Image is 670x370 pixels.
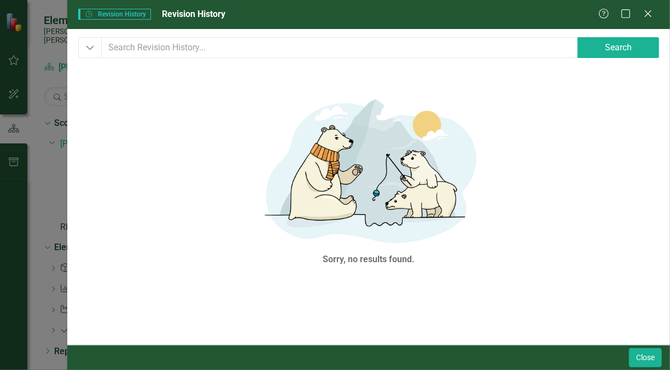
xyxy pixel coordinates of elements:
button: Search [578,37,660,58]
div: Sorry, no results found. [323,253,415,266]
img: No results found [205,88,533,251]
button: Close [629,348,662,367]
span: Revision History [162,9,225,19]
span: Revision History [78,9,151,20]
input: Search Revision History... [101,37,579,58]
